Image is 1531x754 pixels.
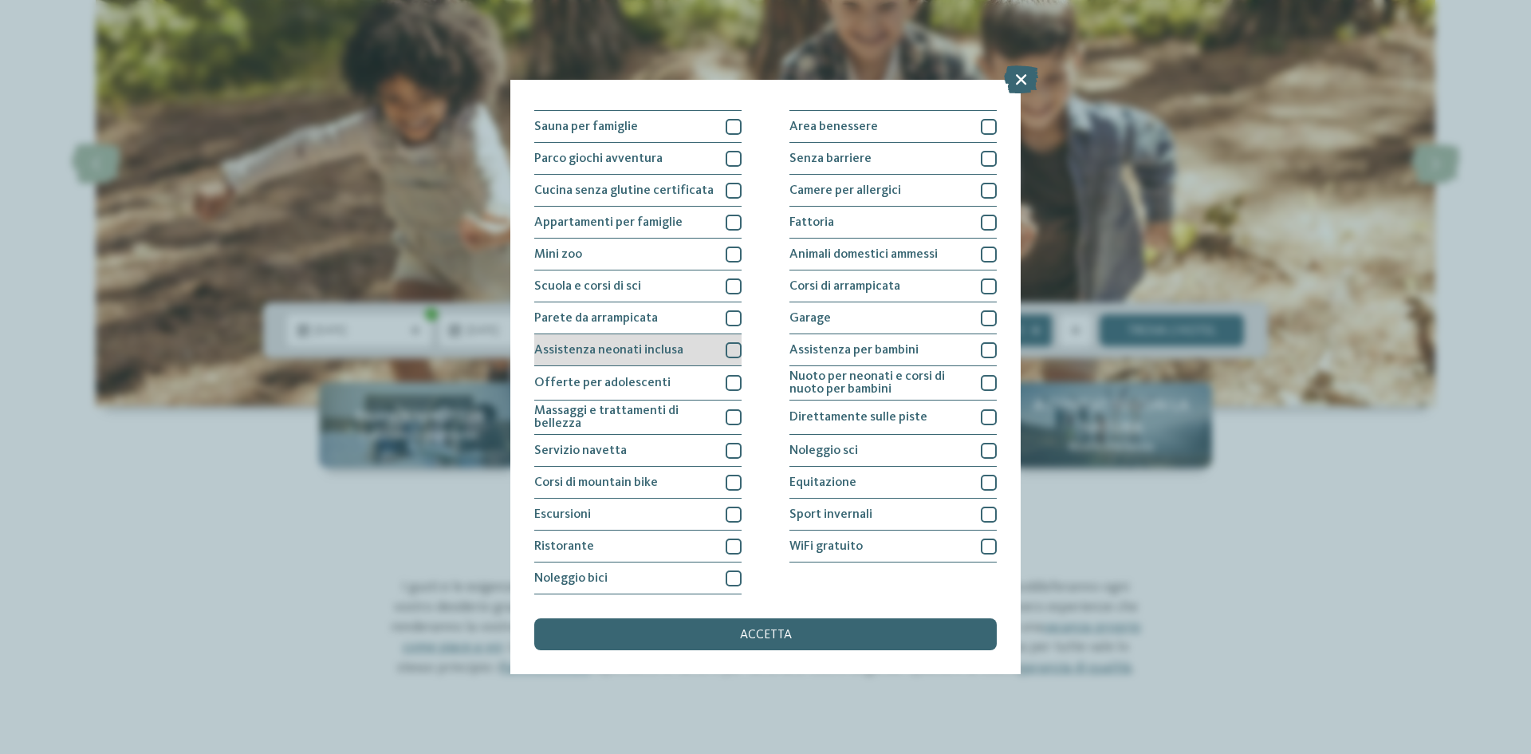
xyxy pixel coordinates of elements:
span: Area benessere [789,120,878,133]
span: Servizio navetta [534,444,627,457]
span: Massaggi e trattamenti di bellezza [534,405,714,430]
span: Corsi di arrampicata [789,280,900,293]
span: WiFi gratuito [789,540,863,553]
span: Garage [789,312,831,325]
span: Assistenza per bambini [789,344,919,357]
span: Fattoria [789,216,834,229]
span: Appartamenti per famiglie [534,216,683,229]
span: Escursioni [534,508,591,521]
span: Camere per allergici [789,184,901,197]
span: Parete da arrampicata [534,312,658,325]
span: Cucina senza glutine certificata [534,184,714,197]
span: Sport invernali [789,508,872,521]
span: accetta [740,629,792,641]
span: Animali domestici ammessi [789,248,938,261]
span: Direttamente sulle piste [789,411,927,424]
span: Noleggio sci [789,444,858,457]
span: Noleggio bici [534,572,608,585]
span: Mini zoo [534,248,582,261]
span: Senza barriere [789,152,872,165]
span: Scuola e corsi di sci [534,280,641,293]
span: Parco giochi avventura [534,152,663,165]
span: Sauna per famiglie [534,120,638,133]
span: Nuoto per neonati e corsi di nuoto per bambini [789,370,969,396]
span: Equitazione [789,476,856,489]
span: Corsi di mountain bike [534,476,658,489]
span: Assistenza neonati inclusa [534,344,683,357]
span: Offerte per adolescenti [534,377,671,389]
span: Ristorante [534,540,594,553]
